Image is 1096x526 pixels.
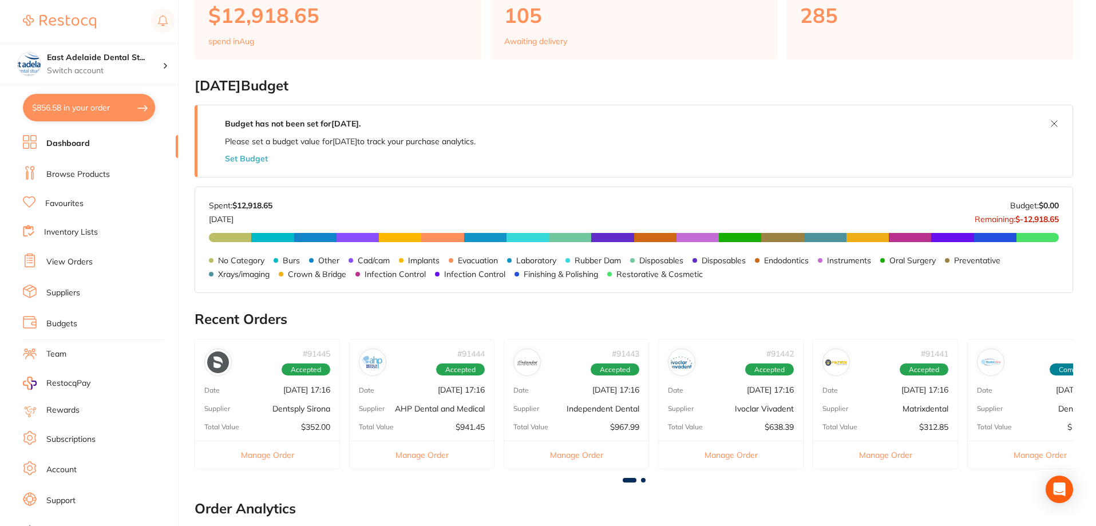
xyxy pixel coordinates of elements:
[980,351,1002,373] img: Dental Zone
[822,404,848,412] p: Supplier
[232,200,272,211] strong: $12,918.65
[516,256,556,265] p: Laboratory
[365,270,426,279] p: Infection Control
[204,422,239,430] p: Total Value
[47,65,163,77] p: Switch account
[524,270,598,279] p: Finishing & Polishing
[23,377,37,390] img: RestocqPay
[18,53,41,76] img: East Adelaide Dental Studio
[504,37,567,46] p: Awaiting delivery
[225,154,268,163] button: Set Budget
[46,318,77,330] a: Budgets
[975,210,1059,224] p: Remaining:
[46,495,76,507] a: Support
[513,386,529,394] p: Date
[225,137,476,146] p: Please set a budget value for [DATE] to track your purchase analytics.
[822,386,838,394] p: Date
[46,464,77,476] a: Account
[209,210,272,224] p: [DATE]
[438,385,485,394] p: [DATE] 17:16
[919,422,948,431] p: $312.85
[444,270,505,279] p: Infection Control
[592,385,639,394] p: [DATE] 17:16
[575,256,621,265] p: Rubber Dam
[208,37,254,46] p: spend in Aug
[800,3,1059,27] p: 285
[659,440,803,468] button: Manage Order
[822,422,857,430] p: Total Value
[765,422,794,431] p: $638.39
[195,311,1073,327] h2: Recent Orders
[827,256,871,265] p: Instruments
[318,256,339,265] p: Other
[668,422,703,430] p: Total Value
[350,440,494,468] button: Manage Order
[1010,201,1059,210] p: Budget:
[47,52,163,64] h4: East Adelaide Dental Studio
[513,404,539,412] p: Supplier
[359,422,394,430] p: Total Value
[764,256,809,265] p: Endodontics
[362,351,383,373] img: AHP Dental and Medical
[209,201,272,210] p: Spent:
[23,15,96,29] img: Restocq Logo
[921,349,948,358] p: # 91441
[303,349,330,358] p: # 91445
[358,256,390,265] p: Cad/cam
[46,378,90,389] span: RestocqPay
[195,440,339,468] button: Manage Order
[735,404,794,413] p: Ivoclar Vivadent
[671,351,693,373] img: Ivoclar Vivadent
[825,351,847,373] img: Matrixdental
[283,256,300,265] p: Burs
[1046,476,1073,503] div: Open Intercom Messenger
[889,256,936,265] p: Oral Surgery
[359,404,385,412] p: Supplier
[766,349,794,358] p: # 91442
[513,422,548,430] p: Total Value
[977,422,1012,430] p: Total Value
[46,405,80,416] a: Rewards
[458,256,498,265] p: Evacuation
[668,386,683,394] p: Date
[616,270,703,279] p: Restorative & Cosmetic
[610,422,639,431] p: $967.99
[408,256,440,265] p: Implants
[282,363,330,375] span: Accepted
[23,9,96,35] a: Restocq Logo
[195,501,1073,517] h2: Order Analytics
[639,256,683,265] p: Disposables
[301,422,330,431] p: $352.00
[46,138,90,149] a: Dashboard
[218,270,270,279] p: Xrays/imaging
[901,385,948,394] p: [DATE] 17:16
[1015,214,1059,224] strong: $-12,918.65
[745,363,794,375] span: Accepted
[504,3,763,27] p: 105
[46,169,110,180] a: Browse Products
[283,385,330,394] p: [DATE] 17:16
[567,404,639,413] p: Independent Dental
[457,349,485,358] p: # 91444
[44,227,98,238] a: Inventory Lists
[813,440,957,468] button: Manage Order
[359,386,374,394] p: Date
[516,351,538,373] img: Independent Dental
[45,198,84,209] a: Favourites
[591,363,639,375] span: Accepted
[195,78,1073,94] h2: [DATE] Budget
[225,118,361,129] strong: Budget has not been set for [DATE] .
[208,3,468,27] p: $12,918.65
[702,256,746,265] p: Disposables
[977,404,1003,412] p: Supplier
[395,404,485,413] p: AHP Dental and Medical
[668,404,694,412] p: Supplier
[23,94,155,121] button: $856.58 in your order
[46,256,93,268] a: View Orders
[436,363,485,375] span: Accepted
[46,434,96,445] a: Subscriptions
[23,377,90,390] a: RestocqPay
[504,440,648,468] button: Manage Order
[204,386,220,394] p: Date
[954,256,1000,265] p: Preventative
